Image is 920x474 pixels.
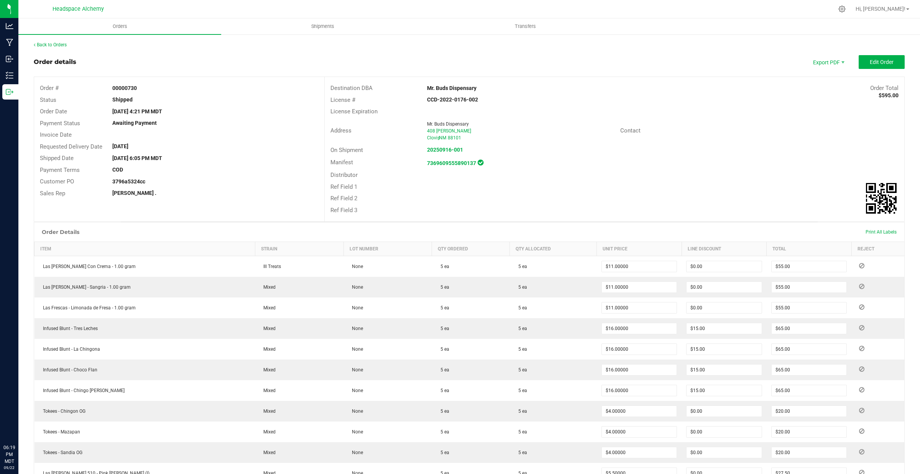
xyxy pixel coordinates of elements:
span: Tokees - Mazapan [39,429,80,435]
span: 88101 [448,135,461,141]
input: 0 [772,344,847,355]
strong: 00000730 [112,85,137,91]
span: Distributor [330,172,358,178]
span: Infused Blunt - Choco Flan [39,367,97,373]
th: Reject [851,242,904,256]
strong: CCD-2022-0176-002 [427,96,478,103]
inline-svg: Analytics [6,22,13,30]
span: Status [40,96,56,103]
input: 0 [602,447,677,458]
span: On Shipment [330,147,363,154]
span: 5 ea [514,347,527,352]
span: None [348,305,363,311]
span: None [348,326,363,331]
span: Contact [620,127,641,134]
span: Reject Inventory [856,305,867,309]
th: Total [767,242,852,256]
h1: Order Details [42,229,79,235]
span: 5 ea [514,409,527,414]
input: 0 [772,302,847,313]
a: Orders [18,18,221,34]
span: Headspace Alchemy [53,6,104,12]
input: 0 [687,261,762,272]
input: 0 [687,406,762,417]
span: In Sync [478,159,483,167]
span: 5 ea [514,388,527,393]
span: 5 ea [514,305,527,311]
span: Mixed [260,409,276,414]
strong: [DATE] 6:05 PM MDT [112,155,162,161]
span: Mr. Buds Dispensary [427,121,469,127]
span: Shipments [301,23,345,30]
span: 5 ea [437,347,449,352]
strong: [PERSON_NAME] . [112,190,156,196]
span: 5 ea [514,326,527,331]
strong: Mr. Buds Dispensary [427,85,476,91]
span: Reject Inventory [856,325,867,330]
span: Edit Order [870,59,894,65]
span: Mixed [260,284,276,290]
th: Qty Ordered [432,242,510,256]
p: 06:19 PM MDT [3,444,15,465]
span: 5 ea [437,367,449,373]
span: License Expiration [330,108,378,115]
span: 5 ea [437,429,449,435]
input: 0 [602,385,677,396]
span: 408 [PERSON_NAME] [427,128,471,134]
input: 0 [772,447,847,458]
input: 0 [772,427,847,437]
span: Reject Inventory [856,284,867,289]
span: Invoice Date [40,131,72,138]
span: Address [330,127,352,134]
span: 5 ea [437,388,449,393]
span: Las [PERSON_NAME] - Sangria - 1.00 gram [39,284,131,290]
div: Order details [34,57,76,67]
div: Manage settings [837,5,847,13]
strong: $595.00 [879,92,899,98]
span: Ref Field 1 [330,183,357,190]
button: Edit Order [859,55,905,69]
input: 0 [602,302,677,313]
strong: 7369609555890137 [427,160,476,166]
li: Export PDF [805,55,851,69]
span: Mixed [260,388,276,393]
span: Ill Treats [260,264,281,269]
span: Transfers [504,23,546,30]
span: Order Date [40,108,67,115]
a: Back to Orders [34,42,67,47]
span: 5 ea [437,284,449,290]
span: Mixed [260,305,276,311]
span: Mixed [260,347,276,352]
input: 0 [772,406,847,417]
span: Infused Blunt - La Chingona [39,347,100,352]
input: 0 [687,344,762,355]
span: Reject Inventory [856,429,867,433]
span: Reject Inventory [856,346,867,351]
input: 0 [772,261,847,272]
span: Ref Field 3 [330,207,357,214]
span: 5 ea [437,264,449,269]
strong: Shipped [112,96,133,103]
a: Transfers [424,18,627,34]
span: Order # [40,85,59,92]
input: 0 [602,364,677,375]
span: Mixed [260,326,276,331]
span: None [348,388,363,393]
input: 0 [772,364,847,375]
span: Mixed [260,450,276,455]
span: 5 ea [514,284,527,290]
span: Las [PERSON_NAME] Con Crema - 1.00 gram [39,264,136,269]
span: Destination DBA [330,85,373,92]
th: Line Discount [682,242,767,256]
input: 0 [772,323,847,334]
span: 5 ea [514,429,527,435]
span: 5 ea [437,409,449,414]
input: 0 [687,282,762,293]
a: 20250916-001 [427,147,463,153]
span: Requested Delivery Date [40,143,102,150]
span: 5 ea [437,305,449,311]
span: None [348,367,363,373]
p: 09/22 [3,465,15,471]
